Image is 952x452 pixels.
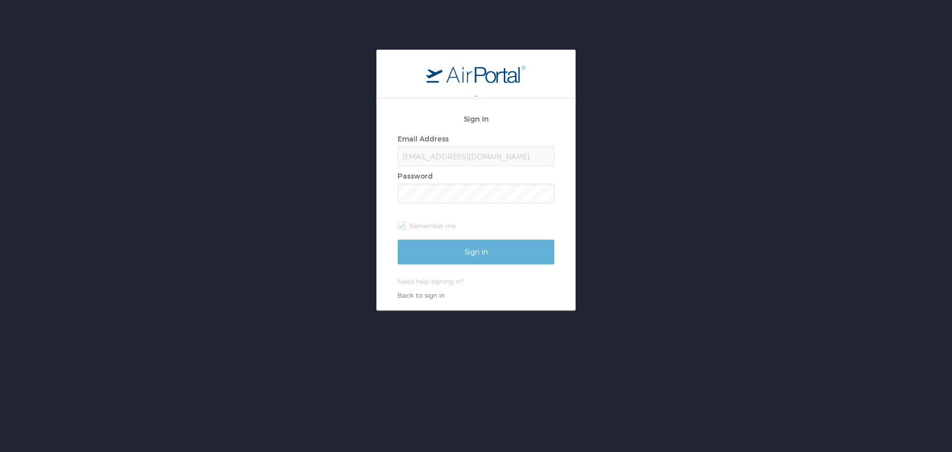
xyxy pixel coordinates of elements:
h2: Sign In [398,113,554,125]
a: Back to sign in [398,291,445,299]
img: logo [426,65,526,83]
label: Email Address [398,134,449,143]
input: Sign In [398,240,554,264]
label: Password [398,172,433,180]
